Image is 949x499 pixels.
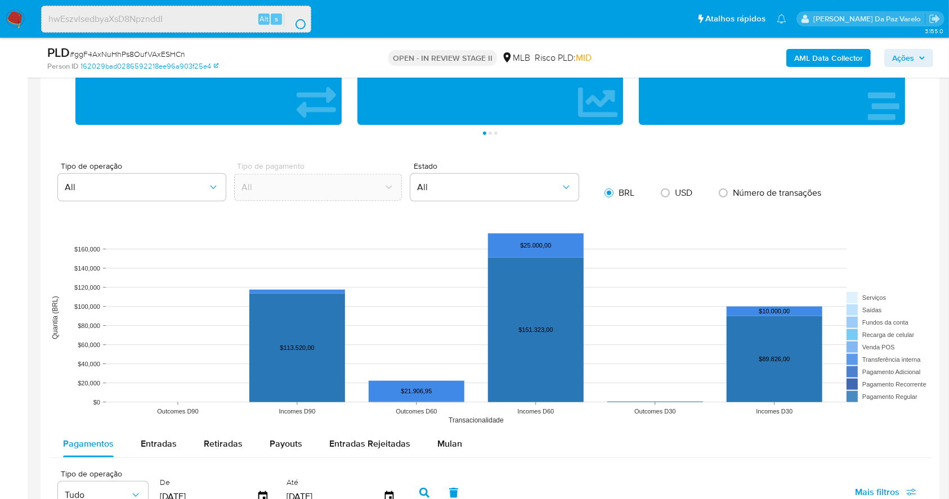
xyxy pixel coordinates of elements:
button: search-icon [284,11,307,27]
span: Atalhos rápidos [705,13,766,25]
div: MLB [502,52,530,64]
a: Notificações [777,14,786,24]
p: patricia.varelo@mercadopago.com.br [813,14,925,24]
b: Person ID [47,61,78,71]
span: Risco PLD: [535,52,592,64]
b: PLD [47,43,70,61]
span: s [275,14,278,24]
span: 3.155.0 [925,26,943,35]
p: OPEN - IN REVIEW STAGE II [388,50,497,66]
b: AML Data Collector [794,49,863,67]
span: # ggF4AxNuHhPs8OufVAxESHCn [70,48,185,60]
span: Ações [892,49,914,67]
button: AML Data Collector [786,49,871,67]
span: Alt [259,14,268,24]
a: 162029bad0286592218ee96a903f25e4 [80,61,218,71]
span: MID [576,51,592,64]
input: Pesquise usuários ou casos... [42,12,311,26]
a: Sair [929,13,941,25]
button: Ações [884,49,933,67]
